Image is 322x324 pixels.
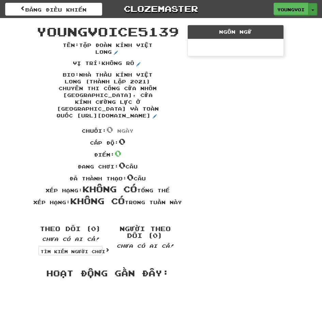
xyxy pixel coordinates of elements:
[40,225,101,232] font: Theo dõi (0)
[137,188,170,193] font: tổng thể
[112,3,210,15] a: Clozemaster
[63,72,75,78] font: Bio
[70,196,125,206] font: Không có
[97,60,102,66] font: :
[79,42,153,55] font: Tập Đoàn Kính Việt Long
[114,148,121,158] font: 0
[63,42,75,48] font: Tên
[94,152,114,158] font: Điểm:
[70,176,127,181] font: Đã thành thạo:
[41,249,105,254] font: Tìm kiếm người chơi
[75,42,79,48] font: :
[125,164,138,169] font: câu
[134,176,146,181] font: câu
[117,128,134,134] font: ngày
[82,128,106,134] font: Chuỗi:
[120,225,171,239] font: Người theo dõi (0)
[127,172,134,182] font: 0
[36,24,179,39] font: YoungVoice5139
[117,243,174,249] font: Chưa có ai cả!
[78,164,119,169] font: Đang chơi:
[106,124,113,134] font: 0
[75,72,79,78] font: :
[46,188,82,193] font: Xếp hạng:
[80,210,110,217] iframe: Nút X Đăng
[73,60,97,66] font: Vị trí
[124,3,198,14] font: Clozemaster
[33,199,70,205] font: Xếp hạng:
[113,210,136,217] iframe: fb:share_button Plugin mạng xã hội Facebook
[42,236,99,242] font: Chưa có ai cả!
[90,140,119,146] font: Cấp độ:
[39,246,103,255] a: Tìm kiếm người chơi
[274,3,308,15] a: YoungVoice5139
[5,3,102,16] a: Bảng điều khiển
[82,184,137,194] font: Không có
[102,60,134,66] font: Không rõ
[119,160,125,170] font: 0
[25,7,87,13] font: Bảng điều khiển
[119,136,125,146] font: 0
[125,199,182,205] font: trong tuần này
[219,29,252,35] font: Ngôn ngữ
[57,72,159,118] font: Nhà thầu Kính Việt Long (thành lập 2021) chuyên thi công cửa nhôm [GEOGRAPHIC_DATA], cửa kính cườ...
[46,268,169,278] font: Hoạt động gần đây:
